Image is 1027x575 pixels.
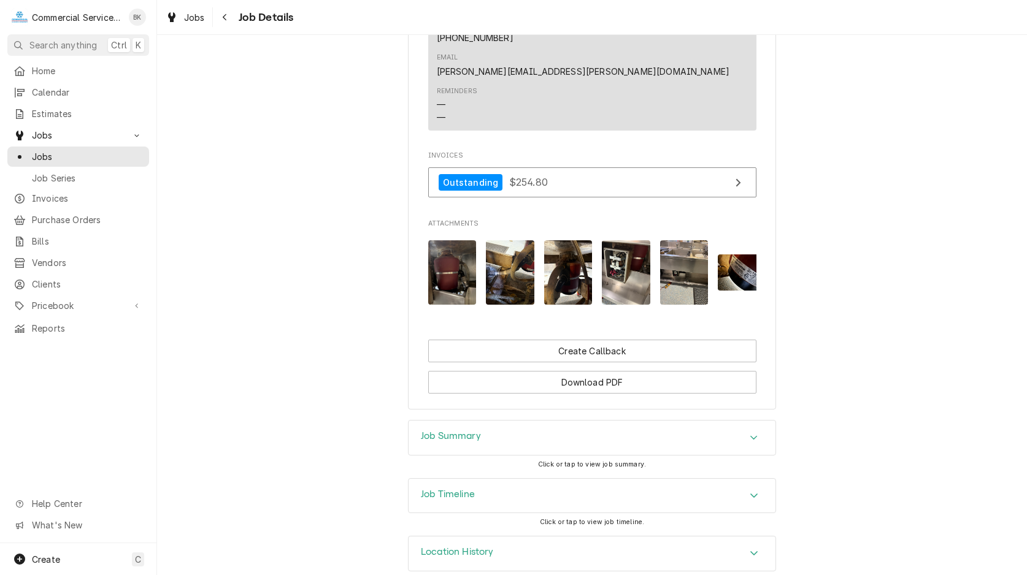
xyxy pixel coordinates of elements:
span: C [135,553,141,566]
div: Job Summary [408,420,776,455]
h3: Job Summary [421,430,481,442]
div: Reminders [437,86,477,124]
a: View Invoice [428,167,756,197]
a: [PERSON_NAME][EMAIL_ADDRESS][PERSON_NAME][DOMAIN_NAME] [437,66,730,77]
a: Job Series [7,168,149,188]
a: Jobs [161,7,210,28]
div: — [437,98,445,111]
div: Button Group [428,340,756,394]
span: Invoices [428,151,756,161]
a: Go to What's New [7,515,149,535]
button: Accordion Details Expand Trigger [409,536,775,571]
h3: Location History [421,546,494,558]
a: [PHONE_NUMBER] [437,32,513,43]
a: Purchase Orders [7,210,149,230]
span: $254.80 [509,176,548,188]
img: wWLbvrPgRsSOcn5VzBot [486,240,534,305]
a: Estimates [7,104,149,124]
img: HOUl7qr1RyeZHm1GmFli [428,240,477,305]
span: Jobs [32,129,125,142]
a: Bills [7,231,149,251]
button: Accordion Details Expand Trigger [409,479,775,513]
button: Download PDF [428,371,756,394]
span: Click or tap to view job timeline. [540,518,644,526]
span: Search anything [29,39,97,51]
a: Calendar [7,82,149,102]
span: Ctrl [111,39,127,51]
a: Vendors [7,253,149,273]
button: Navigate back [215,7,235,27]
span: Click or tap to view job summary. [538,460,646,468]
div: Button Group Row [428,362,756,394]
img: 0OQFkVFXQ62m6XOjC2eb [602,240,650,305]
span: Help Center [32,497,142,510]
div: Location History [408,536,776,571]
div: Contact [428,13,756,131]
div: Commercial Service Co.'s Avatar [11,9,28,26]
div: Accordion Header [409,536,775,571]
a: Go to Help Center [7,493,149,514]
div: Client Contact [428,1,756,135]
span: Invoices [32,192,143,205]
button: Accordion Details Expand Trigger [409,421,775,455]
div: Job Timeline [408,478,776,514]
div: Commercial Service Co. [32,11,122,24]
span: Bills [32,235,143,248]
span: Clients [32,278,143,291]
span: Estimates [32,107,143,120]
span: Job Series [32,172,143,185]
button: Create Callback [428,340,756,362]
span: Jobs [184,11,205,24]
img: sCEnulKORIy0vGiQtQjk [660,240,709,305]
a: Clients [7,274,149,294]
div: Accordion Header [409,421,775,455]
div: Outstanding [439,174,503,191]
div: Brian Key's Avatar [129,9,146,26]
div: Attachments [428,219,756,314]
span: Attachments [428,230,756,314]
button: Search anythingCtrlK [7,34,149,56]
span: Attachments [428,219,756,229]
a: Go to Jobs [7,125,149,145]
span: Jobs [32,150,143,163]
span: K [136,39,141,51]
a: Home [7,61,149,81]
span: Home [32,64,143,77]
a: Jobs [7,147,149,167]
div: Client Contact List [428,13,756,136]
span: What's New [32,519,142,531]
span: Vendors [32,256,143,269]
div: Email [437,53,458,63]
span: Create [32,554,60,565]
div: Email [437,53,730,77]
div: Reminders [437,86,477,96]
div: Button Group Row [428,340,756,362]
div: — [437,111,445,124]
div: Invoices [428,151,756,204]
span: Pricebook [32,299,125,312]
span: Job Details [235,9,294,26]
span: Reports [32,322,143,335]
div: C [11,9,28,26]
img: rGnIHUbEQ9a01iNWbxB7 [544,240,593,305]
img: xrk1CxTqS57WmA7rOT0g [718,254,766,291]
span: Purchase Orders [32,213,143,226]
div: Accordion Header [409,479,775,513]
a: Invoices [7,188,149,208]
a: Reports [7,318,149,338]
span: Calendar [32,86,143,99]
a: Go to Pricebook [7,295,149,316]
div: BK [129,9,146,26]
h3: Job Timeline [421,489,475,500]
